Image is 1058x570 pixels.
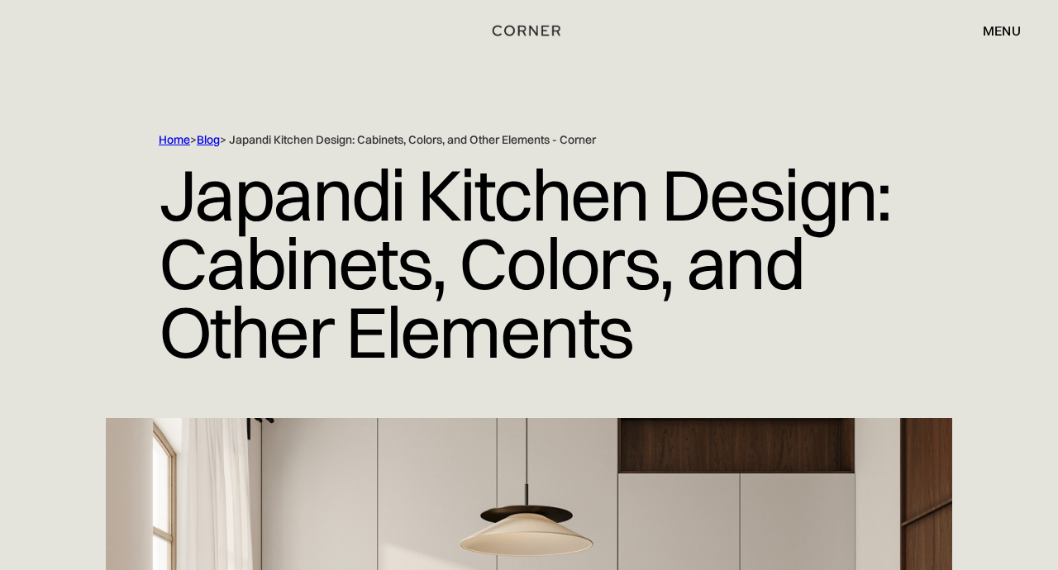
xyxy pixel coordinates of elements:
[159,132,899,148] div: > > Japandi Kitchen Design: Cabinets, Colors, and Other Elements - Corner
[159,132,190,147] a: Home
[983,24,1021,37] div: menu
[197,132,220,147] a: Blog
[159,148,899,378] h1: Japandi Kitchen Design: Cabinets, Colors, and Other Elements
[486,20,572,41] a: home
[966,17,1021,45] div: menu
